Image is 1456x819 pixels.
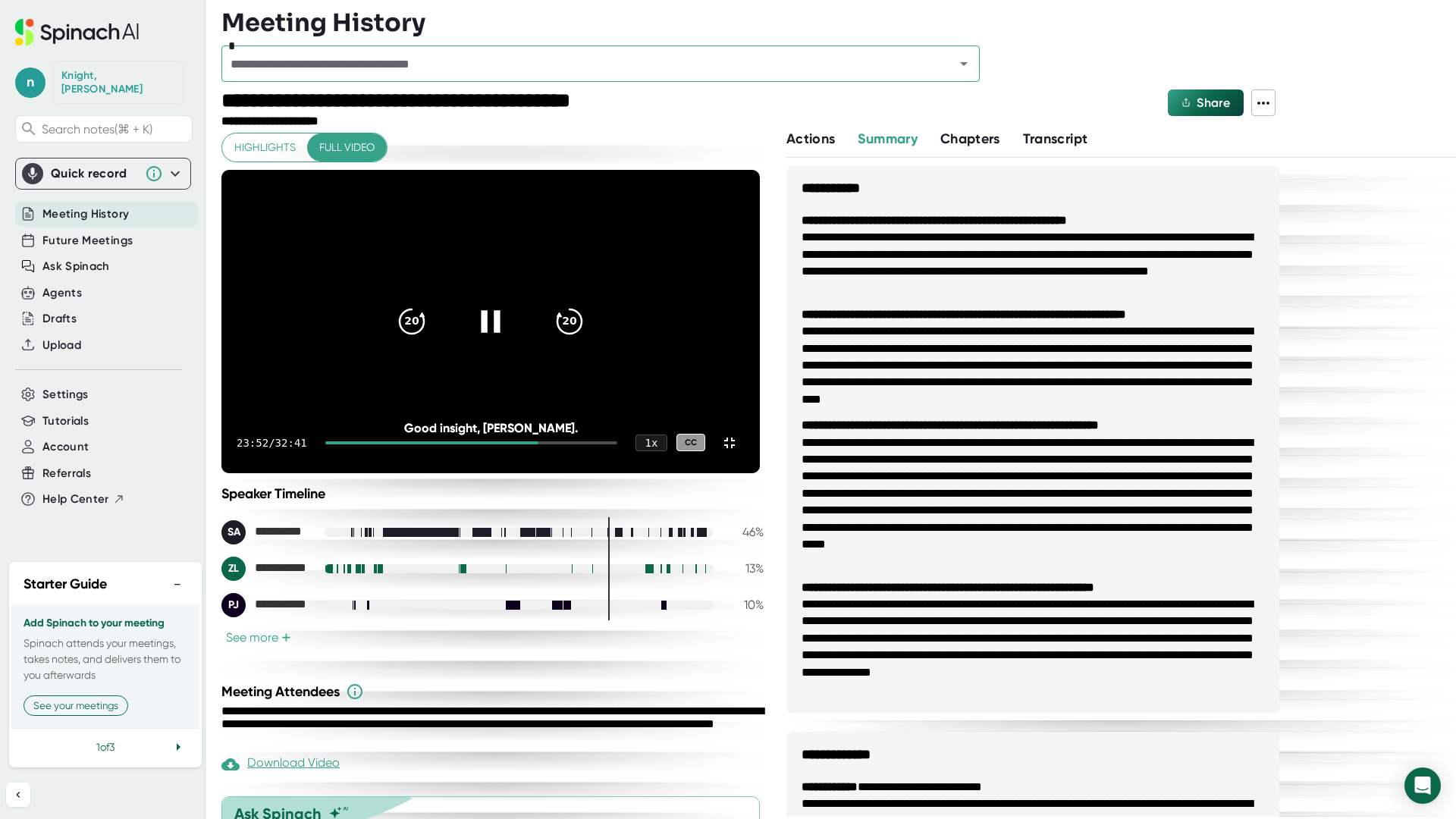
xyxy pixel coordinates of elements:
h3: Meeting History [221,8,425,37]
button: Upload [42,337,81,354]
button: Highlights [222,133,308,162]
div: Quick record [51,166,137,181]
span: Highlights [234,138,296,157]
span: Transcript [1023,130,1088,147]
button: Meeting History [42,206,129,223]
div: Quick record [22,158,184,189]
h3: Add Spinach to your meeting [24,617,187,629]
button: Actions [786,129,835,149]
button: Account [42,438,89,456]
div: 23:52 / 32:41 [237,437,307,449]
h2: Starter Guide [24,574,107,595]
button: Transcript [1023,129,1088,149]
div: Meeting Attendees [221,682,767,701]
span: Search notes (⌘ + K) [42,122,188,136]
span: Full video [319,138,375,157]
div: 1 x [635,435,667,451]
div: 10 % [726,598,764,612]
div: CC [676,434,705,451]
span: Share [1197,96,1230,110]
div: Speaker Timeline [221,485,764,502]
p: Spinach attends your meetings, takes notes, and delivers them to you afterwards [24,635,187,683]
div: PJ [221,593,246,617]
button: Settings [42,386,89,403]
div: Good insight, [PERSON_NAME]. [275,421,706,435]
div: SA [221,520,246,544]
button: Help Center [42,491,125,508]
button: Drafts [42,310,77,328]
button: Referrals [42,465,91,482]
button: Agents [42,284,82,302]
span: Help Center [42,491,109,508]
button: Tutorials [42,413,89,430]
div: Open Intercom Messenger [1404,767,1441,804]
span: Summary [858,130,917,147]
div: 46 % [726,525,764,539]
button: Chapters [940,129,1000,149]
button: Share [1168,89,1244,116]
div: Pappas, Jim [221,593,312,617]
span: 1 of 3 [96,741,115,753]
div: Knight, Nichole [61,69,175,96]
button: Future Meetings [42,232,133,249]
button: Summary [858,129,917,149]
div: 13 % [726,561,764,576]
span: n [15,67,45,98]
button: Full video [307,133,387,162]
div: ZL [221,557,246,581]
button: Open [953,53,974,74]
span: Chapters [940,130,1000,147]
div: Zoutes, Liz [221,557,312,581]
button: See more+ [221,629,296,645]
button: See your meetings [24,695,128,716]
button: − [168,573,187,595]
div: Starr, Amy [221,520,312,544]
span: + [281,632,291,644]
span: Actions [786,130,835,147]
div: Download Video [221,755,340,773]
button: Collapse sidebar [6,783,30,807]
button: Ask Spinach [42,258,110,275]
